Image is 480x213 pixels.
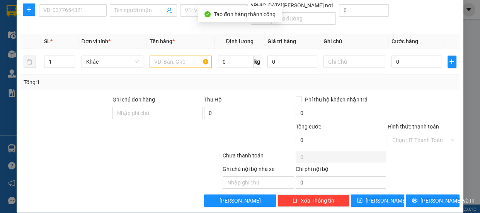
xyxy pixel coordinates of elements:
span: Tạo đơn hàng thành công [214,11,276,17]
span: SL [44,38,50,44]
span: [PERSON_NAME] và In [420,196,475,205]
span: [PERSON_NAME] [366,196,407,205]
span: kg [254,56,261,68]
input: VD: Bàn, Ghế [150,56,212,68]
th: Ghi chú [320,34,389,49]
span: Cước hàng [391,38,418,44]
input: Nhập ghi chú [223,176,294,189]
span: Tổng cước [296,123,321,130]
span: [PERSON_NAME] [220,196,261,205]
span: plus [23,7,35,13]
span: Thu Hộ [204,96,222,103]
button: printer[PERSON_NAME] và In [406,194,459,207]
input: Cước giao hàng [339,4,389,17]
span: Định lượng [226,38,253,44]
input: 0 [267,56,317,68]
button: [PERSON_NAME] [204,194,276,207]
span: printer [412,198,417,204]
div: Chưa thanh toán [222,151,295,165]
input: Ghi Chú [323,56,386,68]
span: user-add [166,7,172,14]
span: Giá trị hàng [267,38,296,44]
div: Tổng: 1 [24,78,186,86]
label: Hình thức thanh toán [388,123,439,130]
span: Tên hàng [150,38,175,44]
button: save[PERSON_NAME] [351,194,404,207]
span: Khác [86,56,139,68]
input: Ghi chú đơn hàng [112,107,203,119]
input: Dọc đường [271,12,336,25]
span: save [357,198,363,204]
button: delete [24,56,36,68]
span: delete [292,198,298,204]
label: Ghi chú đơn hàng [112,96,155,103]
button: plus [23,3,35,16]
span: Đơn vị tính [82,38,111,44]
div: Chi phí nội bộ [296,165,386,176]
span: [GEOGRAPHIC_DATA][PERSON_NAME] nơi [227,1,336,10]
span: check-circle [204,11,211,17]
button: deleteXóa Thông tin [277,194,349,207]
button: plus [448,56,456,68]
span: Xóa Thông tin [301,196,334,205]
div: Ghi chú nội bộ nhà xe [223,165,294,176]
span: plus [448,59,456,65]
span: Phí thu hộ khách nhận trả [302,95,371,104]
